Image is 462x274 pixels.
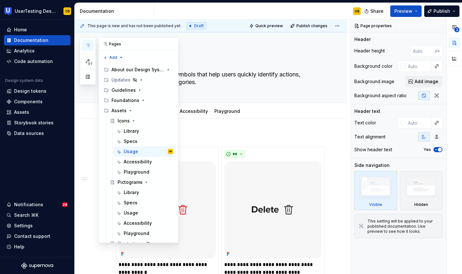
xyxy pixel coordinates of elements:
[214,108,240,114] a: Playground
[101,95,176,106] div: Foundations
[4,210,70,220] button: Search ⌘K
[101,106,176,116] div: Assets
[14,201,43,208] div: Notifications
[113,126,176,136] a: Library
[435,48,440,53] p: px
[113,157,176,167] a: Accessibility
[101,75,176,85] div: Updates
[255,23,283,28] span: Quick preview
[111,97,139,104] div: Foundations
[14,233,50,239] div: Contact support
[107,239,176,249] a: Illustrations
[14,109,29,115] div: Assets
[113,167,176,177] a: Playground
[113,198,176,208] a: Specs
[296,23,327,28] span: Publish changes
[118,240,144,247] div: Illustrations
[124,189,139,196] div: Library
[124,169,149,175] div: Playground
[177,104,210,118] div: Accessibility
[87,23,181,28] span: This page is new and has not been published yet.
[113,218,176,228] a: Accessibility
[394,8,412,14] span: Preview
[354,171,397,210] div: Visible
[113,208,176,218] a: Usage
[361,5,388,17] button: Share
[354,92,407,99] div: Background aspect ratio
[194,23,204,28] span: Draft
[414,202,428,207] div: Hidden
[118,118,130,124] div: Icons
[354,63,392,69] div: Background color
[354,162,390,168] div: Side navigation
[405,76,442,87] button: Add image
[111,77,130,83] div: Updates
[433,8,450,14] span: Publish
[124,128,139,134] div: Library
[4,231,70,241] button: Contact support
[355,9,359,14] div: OB
[354,36,371,43] div: Header
[288,21,330,30] button: Publish changes
[111,107,127,114] div: Assets
[354,146,392,153] div: Show header text
[109,55,117,60] span: Add
[369,202,382,207] div: Visible
[367,219,438,234] div: This setting will be applied to your published documentation. Use preview to see how it looks.
[101,65,176,75] div: About our Design System
[87,61,93,66] span: 91
[14,27,27,33] div: Home
[4,35,70,45] a: Documentation
[4,97,70,107] a: Components
[4,56,70,67] a: Code automation
[118,179,143,185] div: Pictograms
[62,202,68,207] span: 29
[124,138,137,145] div: Specs
[4,107,70,117] a: Assets
[124,210,138,216] div: Usage
[65,9,70,14] div: OB
[15,8,56,14] div: UserTesting Design System
[410,45,435,57] input: Auto
[354,108,380,114] div: Header text
[4,242,70,252] button: Help
[116,134,321,142] h4: Colors
[124,230,149,237] div: Playground
[101,53,125,62] button: Add
[14,223,33,229] div: Settings
[113,136,176,146] a: Specs
[169,148,172,155] div: OB
[1,4,73,18] button: UserTesting Design SystemOB
[99,38,178,51] div: Pages
[400,171,443,210] div: Hidden
[390,5,422,17] button: Preview
[354,120,376,126] div: Text color
[4,118,70,128] a: Storybook stories
[212,104,243,118] div: Playground
[4,221,70,231] a: Settings
[14,120,54,126] div: Storybook stories
[14,37,48,43] div: Documentation
[114,53,320,68] textarea: Icons
[124,220,152,226] div: Accessibility
[14,98,43,105] div: Components
[4,7,12,15] img: 41adf70f-fc1c-4662-8e2d-d2ab9c673b1b.png
[14,88,46,94] div: Design tokens
[405,117,431,129] input: Auto
[354,134,385,140] div: Text alignment
[14,58,53,65] div: Code automation
[107,116,176,126] a: Icons
[21,262,53,269] svg: Supernova Logo
[4,25,70,35] a: Home
[124,148,138,155] div: Usage
[80,8,152,14] div: Documentation
[101,85,176,95] div: Guidelines
[14,48,35,54] div: Analytics
[113,146,176,157] a: UsageOB
[124,159,152,165] div: Accessibility
[415,78,438,85] span: Add image
[247,21,286,30] button: Quick preview
[4,46,70,56] a: Analytics
[424,5,459,17] button: Publish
